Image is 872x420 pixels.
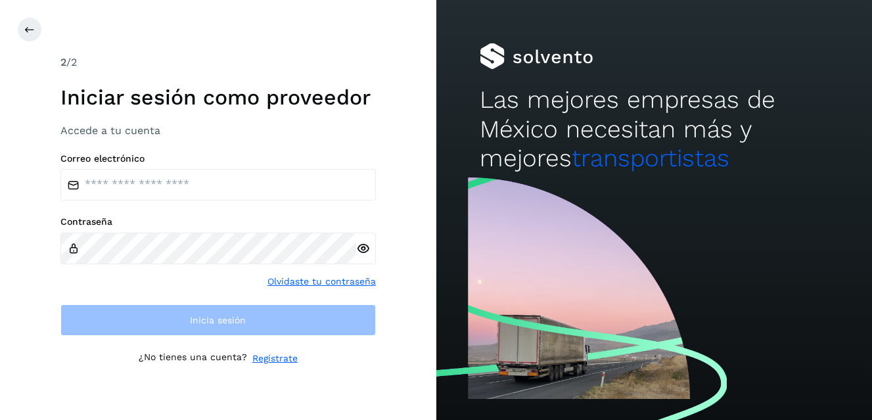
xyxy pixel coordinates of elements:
[60,55,376,70] div: /2
[572,144,729,172] span: transportistas
[60,85,376,110] h1: Iniciar sesión como proveedor
[60,124,376,137] h3: Accede a tu cuenta
[480,85,829,173] h2: Las mejores empresas de México necesitan más y mejores
[267,275,376,289] a: Olvidaste tu contraseña
[190,315,246,325] span: Inicia sesión
[252,352,298,365] a: Regístrate
[60,304,376,336] button: Inicia sesión
[60,153,376,164] label: Correo electrónico
[60,56,66,68] span: 2
[60,216,376,227] label: Contraseña
[139,352,247,365] p: ¿No tienes una cuenta?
